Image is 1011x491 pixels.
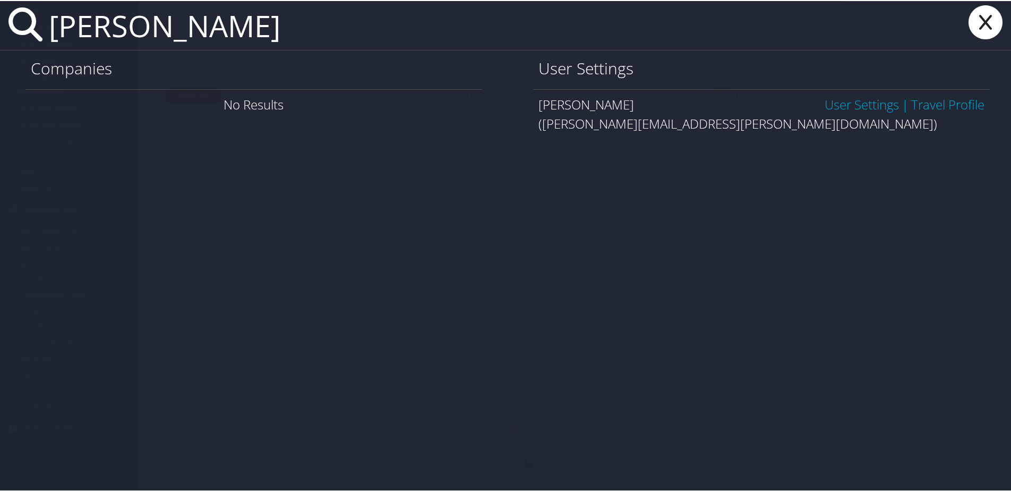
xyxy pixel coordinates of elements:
[825,95,899,112] a: User Settings
[911,95,984,112] a: View OBT Profile
[538,56,984,79] h1: User Settings
[899,95,911,112] span: |
[538,113,984,132] div: ([PERSON_NAME][EMAIL_ADDRESS][PERSON_NAME][DOMAIN_NAME])
[25,88,482,118] div: No Results
[31,56,477,79] h1: Companies
[538,95,634,112] span: [PERSON_NAME]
